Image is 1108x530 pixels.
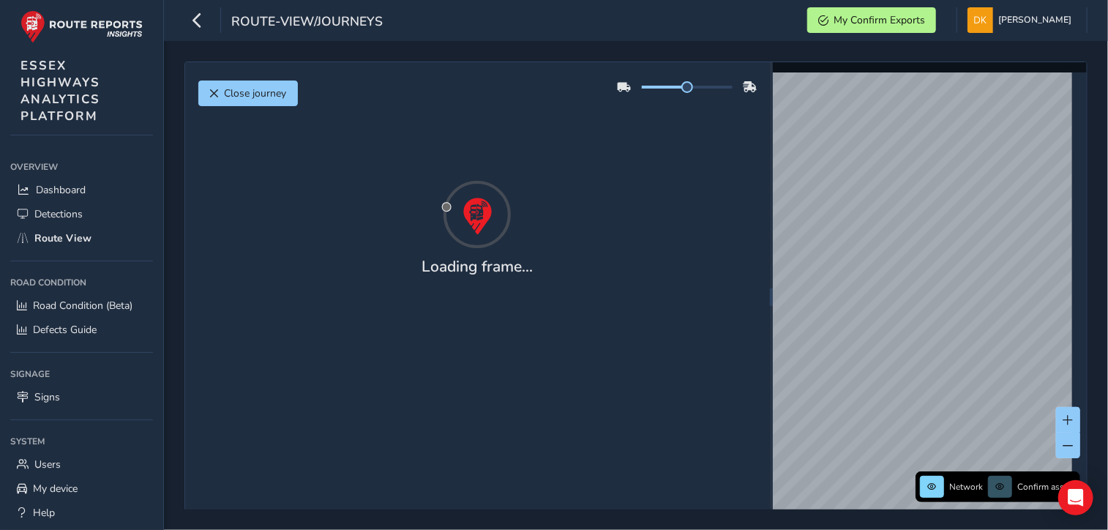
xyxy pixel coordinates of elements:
[198,81,298,106] button: Close journey
[1017,481,1076,493] span: Confirm assets
[20,10,143,43] img: rr logo
[231,12,383,33] span: route-view/journeys
[10,430,153,452] div: System
[10,272,153,294] div: Road Condition
[422,258,533,276] h4: Loading frame...
[33,506,55,520] span: Help
[807,7,936,33] button: My Confirm Exports
[10,477,153,501] a: My device
[10,501,153,525] a: Help
[33,299,132,313] span: Road Condition (Beta)
[949,481,983,493] span: Network
[10,294,153,318] a: Road Condition (Beta)
[1058,480,1093,515] div: Open Intercom Messenger
[10,178,153,202] a: Dashboard
[10,363,153,385] div: Signage
[10,452,153,477] a: Users
[20,57,100,124] span: ESSEX HIGHWAYS ANALYTICS PLATFORM
[10,385,153,409] a: Signs
[33,323,97,337] span: Defects Guide
[10,226,153,250] a: Route View
[967,7,993,33] img: diamond-layout
[34,458,61,471] span: Users
[10,202,153,226] a: Detections
[34,390,60,404] span: Signs
[225,86,287,100] span: Close journey
[998,7,1071,33] span: [PERSON_NAME]
[10,318,153,342] a: Defects Guide
[36,183,86,197] span: Dashboard
[33,482,78,496] span: My device
[967,7,1077,33] button: [PERSON_NAME]
[34,231,91,245] span: Route View
[834,13,925,27] span: My Confirm Exports
[10,156,153,178] div: Overview
[34,207,83,221] span: Detections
